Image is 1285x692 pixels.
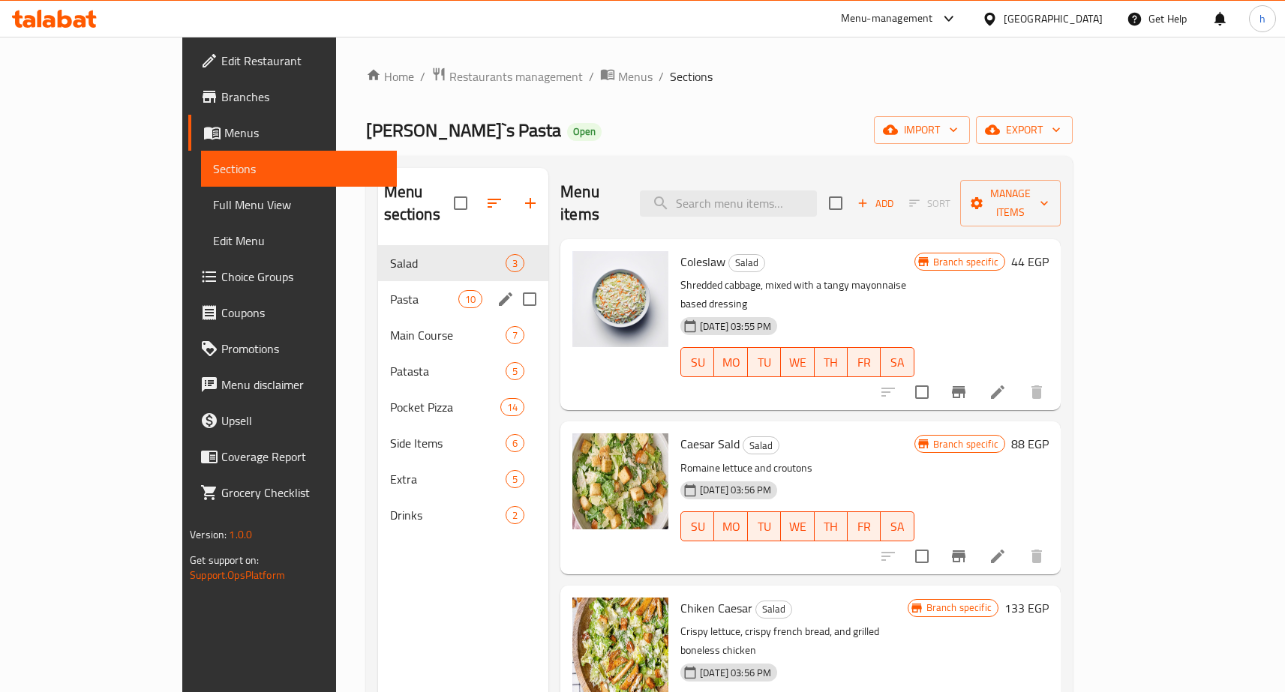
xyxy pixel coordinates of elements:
[221,484,385,502] span: Grocery Checklist
[431,67,583,86] a: Restaurants management
[841,10,933,28] div: Menu-management
[221,340,385,358] span: Promotions
[886,121,958,139] span: import
[512,185,548,221] button: Add section
[190,565,285,585] a: Support.OpsPlatform
[848,347,881,377] button: FR
[854,516,875,538] span: FR
[874,116,970,144] button: import
[640,190,817,217] input: search
[906,376,938,408] span: Select to update
[1004,598,1049,619] h6: 133 EGP
[390,290,458,308] span: Pasta
[229,525,252,544] span: 1.0.0
[378,353,549,389] div: Patasta5
[720,352,741,373] span: MO
[221,304,385,322] span: Coupons
[1004,10,1103,27] div: [GEOGRAPHIC_DATA]
[188,367,397,403] a: Menu disclaimer
[680,347,714,377] button: SU
[378,497,549,533] div: Drinks2
[899,192,960,215] span: Select section first
[787,352,808,373] span: WE
[920,601,998,615] span: Branch specific
[1011,433,1049,454] h6: 88 EGP
[694,319,777,334] span: [DATE] 03:55 PM
[188,259,397,295] a: Choice Groups
[815,511,848,541] button: TH
[729,254,764,271] span: Salad
[687,352,708,373] span: SU
[221,448,385,466] span: Coverage Report
[188,439,397,475] a: Coverage Report
[506,434,524,452] div: items
[188,331,397,367] a: Promotions
[506,362,524,380] div: items
[221,412,385,430] span: Upsell
[201,223,397,259] a: Edit Menu
[572,251,668,347] img: Coleslaw
[506,472,524,487] span: 5
[972,184,1049,222] span: Manage items
[743,436,779,454] div: Salad
[887,516,908,538] span: SA
[390,470,506,488] span: Extra
[1019,538,1055,574] button: delete
[854,352,875,373] span: FR
[815,347,848,377] button: TH
[821,516,842,538] span: TH
[459,292,482,307] span: 10
[787,516,808,538] span: WE
[445,187,476,219] span: Select all sections
[756,601,791,618] span: Salad
[680,597,752,619] span: Chiken Caesar
[378,317,549,353] div: Main Course7
[1259,10,1265,27] span: h
[190,550,259,570] span: Get support on:
[755,601,792,619] div: Salad
[848,511,881,541] button: FR
[494,288,517,310] button: edit
[820,187,851,219] span: Select section
[881,511,914,541] button: SA
[694,666,777,680] span: [DATE] 03:56 PM
[670,67,713,85] span: Sections
[378,239,549,539] nav: Menu sections
[694,483,777,497] span: [DATE] 03:56 PM
[221,268,385,286] span: Choice Groups
[855,195,896,212] span: Add
[384,181,455,226] h2: Menu sections
[420,67,425,85] li: /
[1011,251,1049,272] h6: 44 EGP
[390,254,506,272] span: Salad
[506,436,524,451] span: 6
[188,475,397,511] a: Grocery Checklist
[213,160,385,178] span: Sections
[781,511,814,541] button: WE
[201,151,397,187] a: Sections
[390,398,500,416] span: Pocket Pizza
[748,511,781,541] button: TU
[201,187,397,223] a: Full Menu View
[754,516,775,538] span: TU
[600,67,653,86] a: Menus
[190,525,227,544] span: Version:
[188,295,397,331] a: Coupons
[720,516,741,538] span: MO
[989,547,1007,565] a: Edit menu item
[743,437,779,454] span: Salad
[572,433,668,529] img: Caesar Sald
[390,326,506,344] span: Main Course
[927,255,1004,269] span: Branch specific
[567,123,602,141] div: Open
[390,506,506,524] span: Drinks
[221,88,385,106] span: Branches
[378,245,549,281] div: Salad3
[589,67,594,85] li: /
[680,276,914,313] p: Shredded cabbage, mixed with a tangy mayonnaise based dressing
[906,541,938,572] span: Select to update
